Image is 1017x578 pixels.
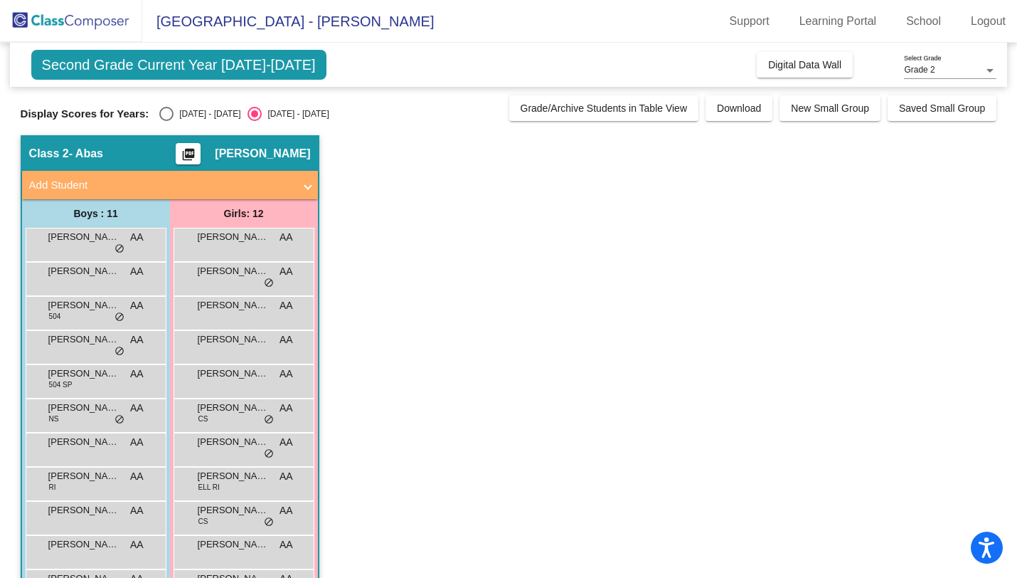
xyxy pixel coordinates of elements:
span: [PERSON_NAME] [215,147,310,161]
span: Grade/Archive Students in Table View [521,103,688,114]
span: AA [130,469,144,484]
span: AA [279,503,293,518]
span: Saved Small Group [899,103,985,114]
span: do_not_disturb_alt [115,414,124,426]
span: [PERSON_NAME] [PERSON_NAME] [48,401,119,415]
mat-panel-title: Add Student [29,177,294,194]
span: [PERSON_NAME] [48,230,119,244]
span: [PERSON_NAME] [198,367,269,381]
span: Second Grade Current Year [DATE]-[DATE] [31,50,326,80]
span: do_not_disturb_alt [264,517,274,528]
mat-radio-group: Select an option [159,107,329,121]
span: 504 SP [49,379,73,390]
span: [PERSON_NAME] [198,332,269,347]
span: [PERSON_NAME] [198,401,269,415]
span: New Small Group [791,103,869,114]
span: do_not_disturb_alt [264,278,274,289]
span: do_not_disturb_alt [264,414,274,426]
span: [PERSON_NAME] [198,469,269,483]
span: CS [198,516,208,527]
span: [PERSON_NAME] [48,435,119,449]
span: Digital Data Wall [768,59,841,70]
button: Print Students Details [176,143,201,164]
span: [PERSON_NAME] [48,469,119,483]
mat-icon: picture_as_pdf [180,147,197,167]
span: AA [279,367,293,382]
span: [PERSON_NAME] [48,298,119,312]
span: AA [130,332,144,347]
a: Support [718,10,781,33]
span: [PERSON_NAME] [198,264,269,278]
span: AA [279,469,293,484]
span: [PERSON_NAME] [198,537,269,552]
span: AA [130,367,144,382]
span: [PERSON_NAME] [198,298,269,312]
button: New Small Group [779,95,880,121]
span: [PERSON_NAME] [48,332,119,347]
a: Logout [959,10,1017,33]
span: Display Scores for Years: [21,107,149,120]
span: [PERSON_NAME] [48,367,119,381]
span: NS [49,414,59,424]
span: AA [279,264,293,279]
span: AA [130,435,144,450]
div: Girls: 12 [170,199,318,228]
span: AA [279,401,293,416]
span: - Abas [69,147,103,161]
button: Digital Data Wall [757,52,853,78]
div: Boys : 11 [22,199,170,228]
span: do_not_disturb_alt [115,243,124,255]
span: AA [130,537,144,552]
div: [DATE] - [DATE] [174,107,240,120]
span: Grade 2 [904,65,935,75]
span: [PERSON_NAME] [198,435,269,449]
div: [DATE] - [DATE] [262,107,329,120]
span: [PERSON_NAME] [48,264,119,278]
span: RI [49,482,56,493]
span: 504 [49,311,61,322]
span: Download [717,103,761,114]
span: do_not_disturb_alt [115,346,124,357]
span: AA [130,401,144,416]
button: Download [705,95,772,121]
button: Saved Small Group [888,95,996,121]
mat-expansion-panel-header: Add Student [22,171,318,199]
span: [PERSON_NAME] [198,230,269,244]
span: do_not_disturb_alt [264,448,274,460]
button: Grade/Archive Students in Table View [509,95,699,121]
span: AA [279,298,293,313]
span: Class 2 [29,147,69,161]
span: AA [130,230,144,245]
span: AA [130,298,144,313]
span: CS [198,414,208,424]
span: AA [279,230,293,245]
span: ELL RI [198,482,220,493]
a: School [895,10,952,33]
span: [PERSON_NAME] [48,503,119,517]
span: AA [279,332,293,347]
span: AA [279,537,293,552]
a: Learning Portal [788,10,888,33]
span: do_not_disturb_alt [115,312,124,323]
span: [GEOGRAPHIC_DATA] - [PERSON_NAME] [142,10,434,33]
span: AA [130,503,144,518]
span: [PERSON_NAME] [48,537,119,552]
span: [PERSON_NAME] [198,503,269,517]
span: AA [279,435,293,450]
span: AA [130,264,144,279]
